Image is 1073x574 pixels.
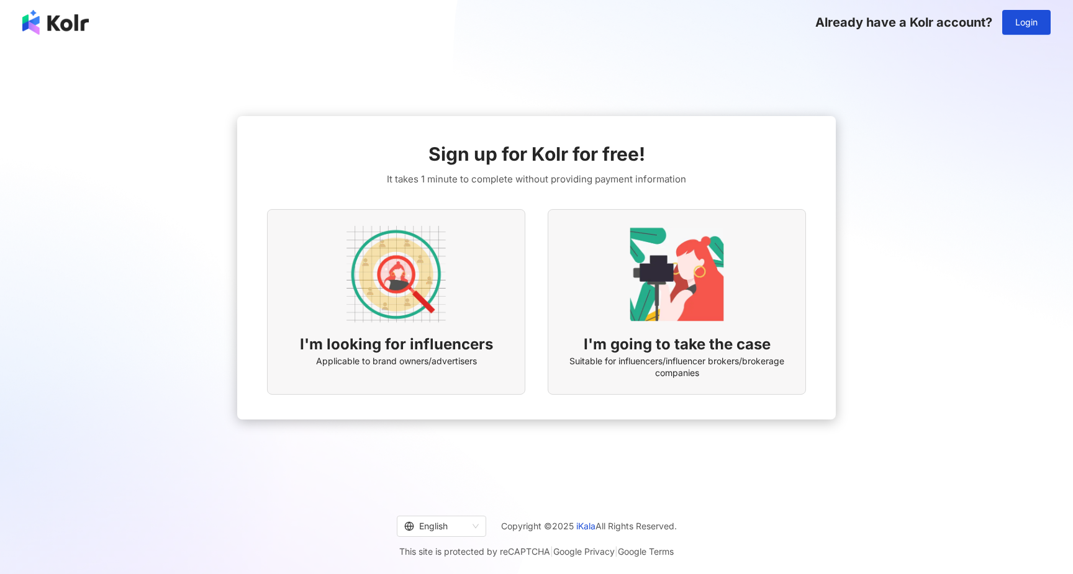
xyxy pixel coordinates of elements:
[501,519,677,534] span: Copyright © 2025 All Rights Reserved.
[428,141,645,167] span: Sign up for Kolr for free!
[563,355,790,379] span: Suitable for influencers/influencer brokers/brokerage companies
[627,225,727,324] img: KOL identity option
[618,546,674,557] a: Google Terms
[553,546,615,557] a: Google Privacy
[404,516,468,536] div: English
[815,15,992,30] span: Already have a Kolr account?
[399,544,674,559] span: This site is protected by reCAPTCHA
[1002,10,1051,35] button: Login
[615,546,618,557] span: |
[300,334,493,355] span: I'm looking for influencers
[584,334,771,355] span: I'm going to take the case
[316,355,477,367] span: Applicable to brand owners/advertisers
[387,172,686,187] span: It takes 1 minute to complete without providing payment information
[22,10,89,35] img: logo
[346,225,446,324] img: AD identity option
[1015,17,1038,27] span: Login
[576,521,595,531] a: iKala
[550,546,553,557] span: |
